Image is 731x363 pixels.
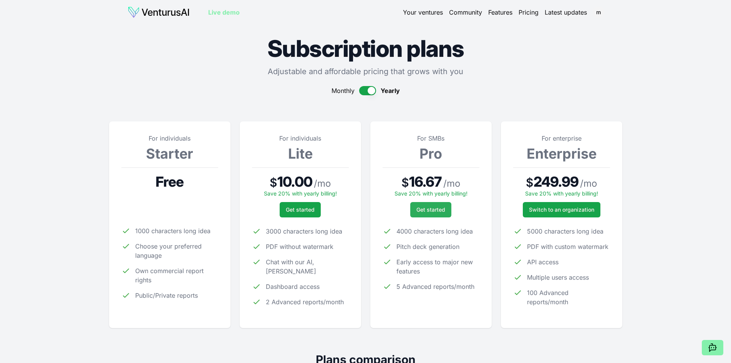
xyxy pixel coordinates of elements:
[156,174,184,189] span: Free
[208,8,240,17] a: Live demo
[266,242,333,251] span: PDF without watermark
[410,202,451,217] button: Get started
[545,8,587,17] a: Latest updates
[396,227,473,236] span: 4000 characters long idea
[383,134,479,143] p: For SMBs
[488,8,512,17] a: Features
[525,190,598,197] span: Save 20% with yearly billing!
[128,6,190,18] img: logo
[592,6,605,18] span: m
[314,177,331,190] span: / mo
[286,206,315,214] span: Get started
[121,146,218,161] h3: Starter
[513,146,610,161] h3: Enterprise
[266,227,342,236] span: 3000 characters long idea
[403,8,443,17] a: Your ventures
[395,190,467,197] span: Save 20% with yearly billing!
[135,226,211,235] span: 1000 characters long idea
[396,257,479,276] span: Early access to major new features
[580,177,597,190] span: / mo
[409,174,442,189] span: 16.67
[527,242,608,251] span: PDF with custom watermark
[109,66,622,77] p: Adjustable and affordable pricing that grows with you
[519,8,539,17] a: Pricing
[534,174,579,189] span: 249.99
[135,242,218,260] span: Choose your preferred language
[135,266,218,285] span: Own commercial report rights
[252,146,349,161] h3: Lite
[396,242,459,251] span: Pitch deck generation
[381,86,400,95] span: Yearly
[121,134,218,143] p: For individuals
[526,176,534,189] span: $
[401,176,409,189] span: $
[523,202,600,217] a: Switch to an organization
[264,190,337,197] span: Save 20% with yearly billing!
[280,202,321,217] button: Get started
[266,282,320,291] span: Dashboard access
[527,288,610,307] span: 100 Advanced reports/month
[383,146,479,161] h3: Pro
[135,291,198,300] span: Public/Private reports
[277,174,312,189] span: 10.00
[396,282,474,291] span: 5 Advanced reports/month
[416,206,445,214] span: Get started
[443,177,460,190] span: / mo
[252,134,349,143] p: For individuals
[527,257,559,267] span: API access
[270,176,277,189] span: $
[449,8,482,17] a: Community
[266,297,344,307] span: 2 Advanced reports/month
[527,273,589,282] span: Multiple users access
[266,257,349,276] span: Chat with our AI, [PERSON_NAME]
[527,227,603,236] span: 5000 characters long idea
[513,134,610,143] p: For enterprise
[109,37,622,60] h1: Subscription plans
[332,86,355,95] span: Monthly
[593,7,604,18] button: m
